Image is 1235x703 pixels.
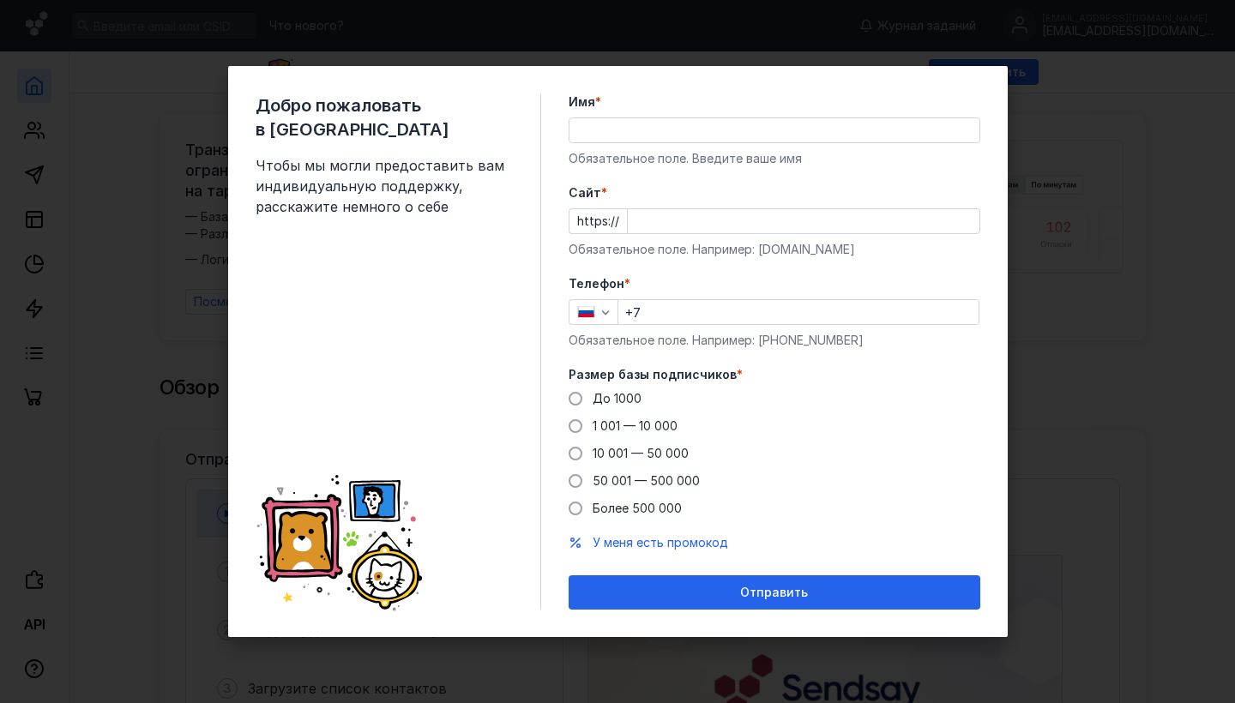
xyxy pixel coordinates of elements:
[593,501,682,515] span: Более 500 000
[740,586,808,600] span: Отправить
[593,391,642,406] span: До 1000
[256,93,513,141] span: Добро пожаловать в [GEOGRAPHIC_DATA]
[593,534,728,551] button: У меня есть промокод
[593,446,689,460] span: 10 001 — 50 000
[256,155,513,217] span: Чтобы мы могли предоставить вам индивидуальную поддержку, расскажите немного о себе
[569,184,601,201] span: Cайт
[593,418,678,433] span: 1 001 — 10 000
[569,93,595,111] span: Имя
[569,241,980,258] div: Обязательное поле. Например: [DOMAIN_NAME]
[569,332,980,349] div: Обязательное поле. Например: [PHONE_NUMBER]
[593,535,728,550] span: У меня есть промокод
[593,473,700,488] span: 50 001 — 500 000
[569,275,624,292] span: Телефон
[569,366,737,383] span: Размер базы подписчиков
[569,575,980,610] button: Отправить
[569,150,980,167] div: Обязательное поле. Введите ваше имя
